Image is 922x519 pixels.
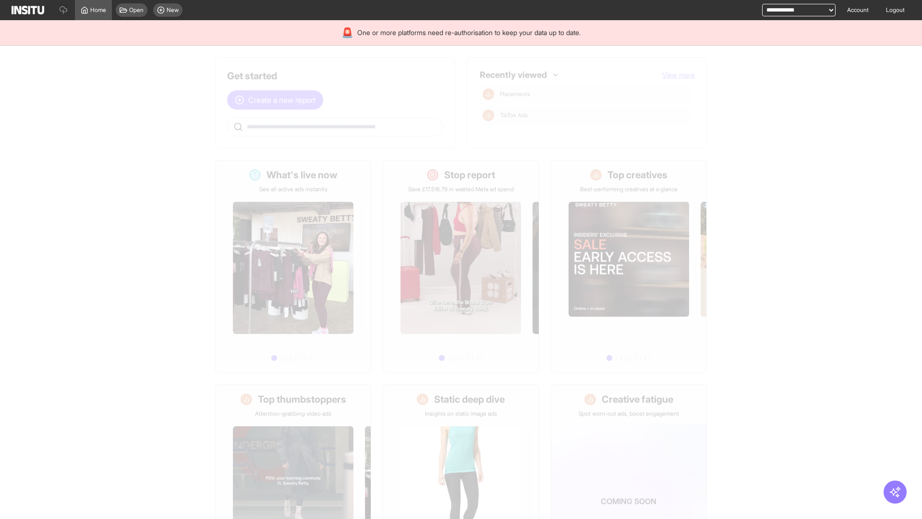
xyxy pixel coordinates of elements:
span: Home [90,6,106,14]
img: Logo [12,6,44,14]
span: Open [129,6,144,14]
span: New [167,6,179,14]
span: One or more platforms need re-authorisation to keep your data up to date. [357,28,581,37]
div: 🚨 [341,26,353,39]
